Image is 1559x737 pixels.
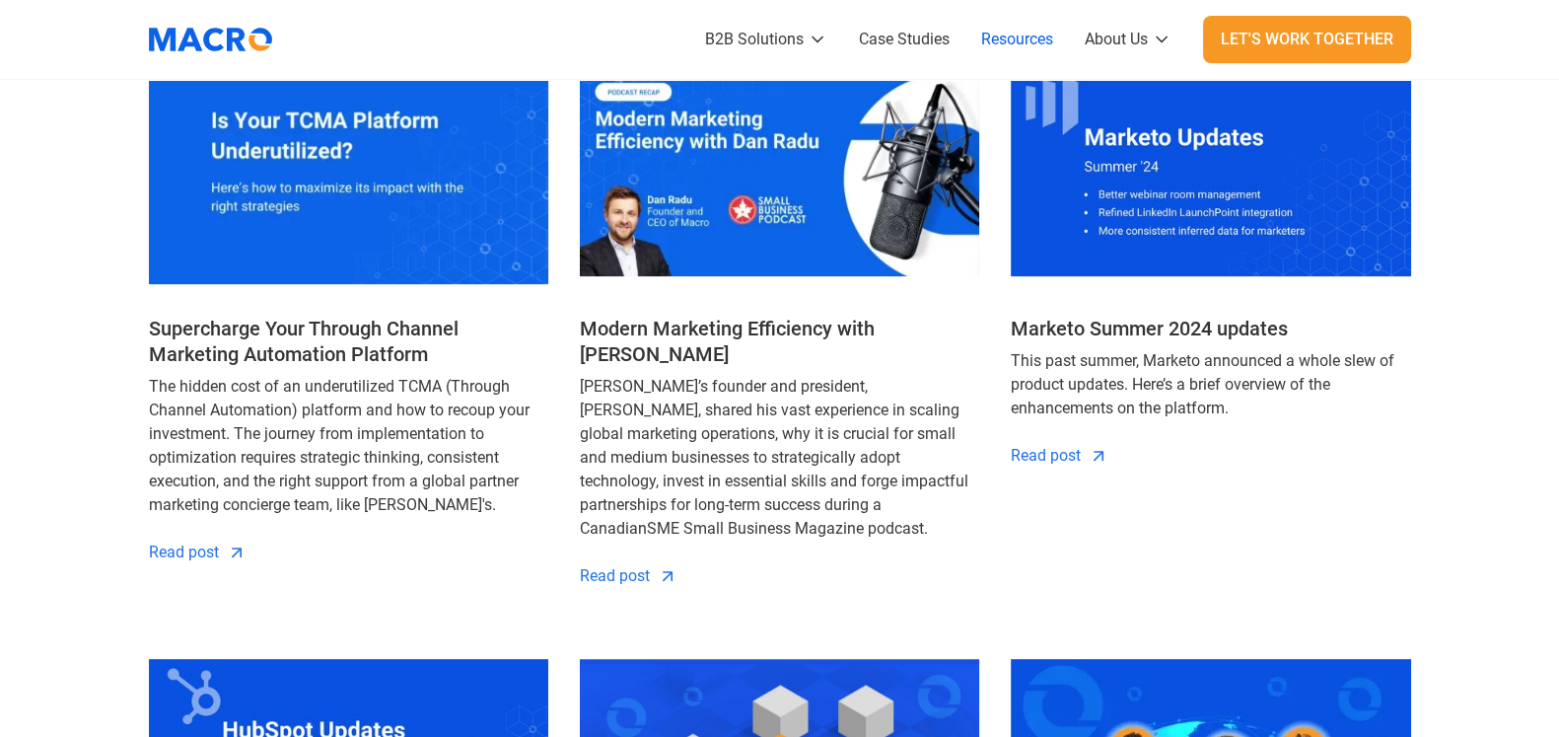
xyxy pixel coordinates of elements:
[149,58,548,284] img: Supercharge Your Through Channel Marketing Automation Platform
[1221,28,1393,51] div: Let's Work Together
[1203,16,1411,63] a: Let's Work Together
[139,15,282,64] img: Macromator Logo
[580,316,979,367] a: Modern Marketing Efficiency with [PERSON_NAME]
[149,316,548,367] a: Supercharge Your Through Channel Marketing Automation Platform
[1011,444,1081,468] div: Read post
[1011,444,1108,468] a: Read post
[1085,28,1148,51] div: About Us
[705,28,804,51] div: B2B Solutions
[580,564,677,588] a: Read post
[149,375,548,517] div: The hidden cost of an underutilized TCMA (Through Channel Automation) platform and how to recoup ...
[1011,58,1410,284] img: Marketo Summer 2024 updates
[580,58,979,284] img: Modern Marketing Efficiency with Dan Radu
[1011,349,1410,420] div: This past summer, Marketo announced a whole slew of product updates. Here’s a brief overview of t...
[149,541,247,564] a: Read post
[149,541,219,564] div: Read post
[580,375,979,541] div: [PERSON_NAME]’s founder and president, [PERSON_NAME], shared his vast experience in scaling globa...
[149,15,287,64] a: home
[1011,316,1288,341] a: Marketo Summer 2024 updates
[580,564,650,588] div: Read post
